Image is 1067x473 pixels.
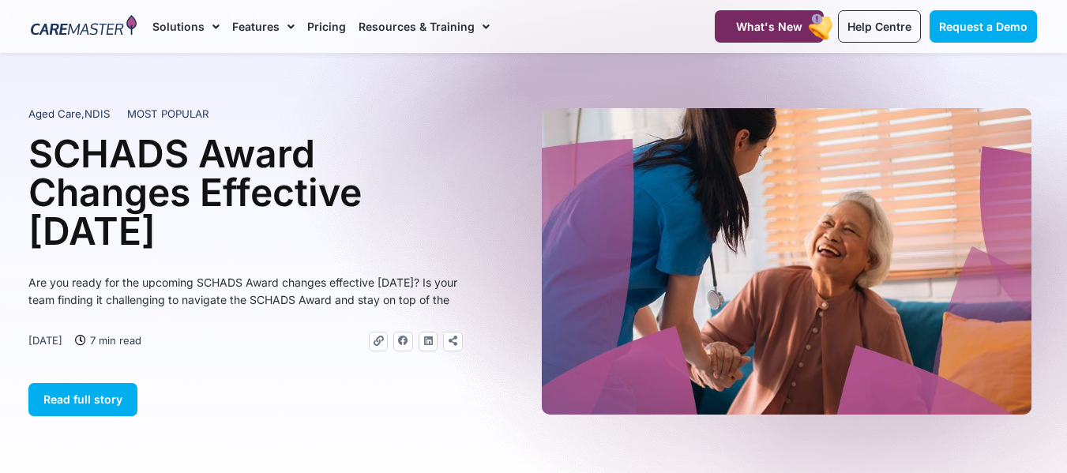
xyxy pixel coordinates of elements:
[28,107,110,120] span: ,
[127,107,209,122] span: MOST POPULAR
[847,20,911,33] span: Help Centre
[736,20,802,33] span: What's New
[939,20,1028,33] span: Request a Demo
[28,134,463,250] h1: SCHADS Award Changes Effective [DATE]
[28,107,81,120] span: Aged Care
[28,383,137,416] a: Read full story
[838,10,921,43] a: Help Centre
[715,10,824,43] a: What's New
[43,392,122,406] span: Read full story
[85,107,110,120] span: NDIS
[542,108,1031,415] img: A heartwarming moment where a support worker in a blue uniform, with a stethoscope draped over he...
[86,332,141,349] span: 7 min read
[28,274,463,309] p: Are you ready for the upcoming SCHADS Award changes effective [DATE]? Is your team finding it cha...
[930,10,1037,43] a: Request a Demo
[28,334,62,347] time: [DATE]
[31,15,137,39] img: CareMaster Logo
